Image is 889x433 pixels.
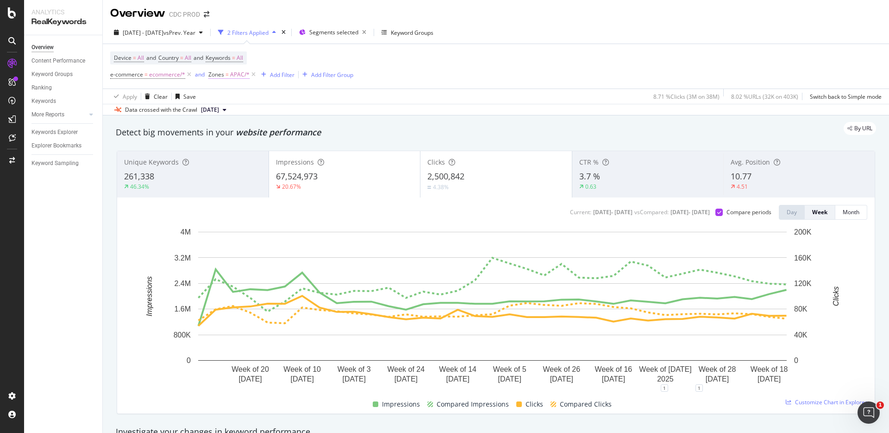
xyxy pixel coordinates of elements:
a: More Reports [31,110,87,120]
text: 2.4M [174,280,191,287]
a: Explorer Bookmarks [31,141,96,151]
text: Impressions [145,276,153,316]
span: vs Prev. Year [163,29,195,37]
text: 2025 [657,375,674,383]
text: [DATE] [758,375,781,383]
button: Clear [141,89,168,104]
text: Week of 24 [387,365,425,373]
span: Impressions [276,158,314,166]
div: Ranking [31,83,52,93]
div: 2 Filters Applied [227,29,269,37]
text: [DATE] [498,375,521,383]
button: [DATE] [197,104,230,115]
text: Week of 18 [751,365,788,373]
div: Keywords [31,96,56,106]
div: [DATE] - [DATE] [670,208,710,216]
div: Apply [123,93,137,101]
img: Equal [427,186,431,189]
div: Add Filter Group [311,71,353,79]
span: Impressions [382,399,420,410]
text: [DATE] [706,375,729,383]
text: 80K [794,305,808,313]
text: [DATE] [446,375,469,383]
span: = [232,54,235,62]
text: Week of 10 [283,365,321,373]
div: legacy label [844,122,876,135]
button: Keyword Groups [378,25,437,40]
span: Zones [208,70,224,78]
text: Week of 3 [338,365,371,373]
span: Compared Impressions [437,399,509,410]
span: = [180,54,183,62]
div: Switch back to Simple mode [810,93,882,101]
button: and [195,70,205,79]
span: 3.7 % [579,171,600,182]
a: Customize Chart in Explorer [786,398,867,406]
a: Keyword Groups [31,70,96,79]
iframe: Intercom live chat [858,401,880,424]
div: Keyword Sampling [31,159,79,168]
span: Clicks [427,158,445,166]
span: Keywords [206,54,231,62]
div: and [195,70,205,78]
text: Week of 16 [595,365,632,373]
span: 261,338 [124,171,154,182]
a: Keywords Explorer [31,127,96,137]
a: Ranking [31,83,96,93]
text: 1.6M [174,305,191,313]
text: Week of [DATE] [639,365,691,373]
span: = [144,70,148,78]
span: 1 [876,401,884,409]
div: More Reports [31,110,64,120]
div: 46.34% [130,183,149,191]
span: 2,500,842 [427,171,464,182]
div: Analytics [31,7,95,17]
span: Compared Clicks [560,399,612,410]
a: Overview [31,43,96,52]
div: 1 [695,384,703,392]
text: 40K [794,331,808,339]
span: = [133,54,136,62]
button: Day [779,205,805,220]
div: 20.67% [282,183,301,191]
div: arrow-right-arrow-left [204,11,209,18]
text: 800K [174,331,191,339]
div: 1 [661,384,668,392]
span: ecommerce/* [149,68,185,81]
a: Keywords [31,96,96,106]
span: Unique Keywords [124,158,179,166]
div: A chart. [125,227,860,388]
div: Overview [110,6,165,21]
span: By URL [854,126,872,131]
span: 10.77 [731,171,751,182]
div: Month [843,208,859,216]
div: vs Compared : [634,208,669,216]
text: [DATE] [343,375,366,383]
div: times [280,28,288,37]
div: Data crossed with the Crawl [125,106,197,114]
span: 2025 Aug. 29th [201,106,219,114]
span: Customize Chart in Explorer [795,398,867,406]
span: CTR % [579,158,599,166]
text: 4M [181,228,191,236]
text: Week of 5 [493,365,526,373]
div: RealKeywords [31,17,95,27]
span: Clicks [526,399,543,410]
button: Month [835,205,867,220]
text: [DATE] [290,375,313,383]
div: Keywords Explorer [31,127,78,137]
a: Keyword Sampling [31,159,96,168]
span: e-commerce [110,70,143,78]
div: Keyword Groups [391,29,433,37]
div: Keyword Groups [31,70,73,79]
text: [DATE] [602,375,625,383]
div: 8.71 % Clicks ( 3M on 38M ) [653,93,720,101]
button: Add Filter [257,69,294,80]
span: Segments selected [309,28,358,36]
span: All [237,51,243,64]
button: Week [805,205,835,220]
div: 8.02 % URLs ( 32K on 403K ) [731,93,798,101]
span: Avg. Position [731,158,770,166]
text: [DATE] [238,375,262,383]
div: 4.38% [433,183,449,191]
